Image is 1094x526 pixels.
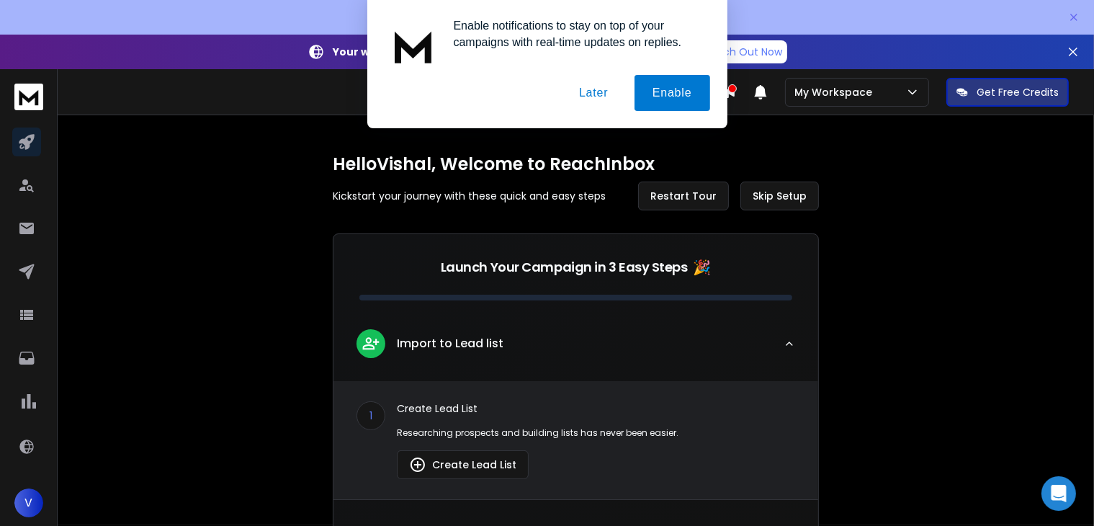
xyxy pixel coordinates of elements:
[441,257,688,277] p: Launch Your Campaign in 3 Easy Steps
[333,153,819,176] h1: Hello Vishal , Welcome to ReachInbox
[442,17,710,50] div: Enable notifications to stay on top of your campaigns with real-time updates on replies.
[385,17,442,75] img: notification icon
[14,489,43,517] button: V
[362,334,380,352] img: lead
[333,318,818,381] button: leadImport to Lead list
[397,450,529,479] button: Create Lead List
[397,427,795,439] p: Researching prospects and building lists has never been easier.
[333,189,606,203] p: Kickstart your journey with these quick and easy steps
[753,189,807,203] span: Skip Setup
[694,257,712,277] span: 🎉
[409,456,426,473] img: lead
[1041,476,1076,511] div: Open Intercom Messenger
[357,401,385,430] div: 1
[635,75,710,111] button: Enable
[397,401,795,416] p: Create Lead List
[397,335,503,352] p: Import to Lead list
[638,182,729,210] button: Restart Tour
[561,75,626,111] button: Later
[740,182,819,210] button: Skip Setup
[333,381,818,499] div: leadImport to Lead list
